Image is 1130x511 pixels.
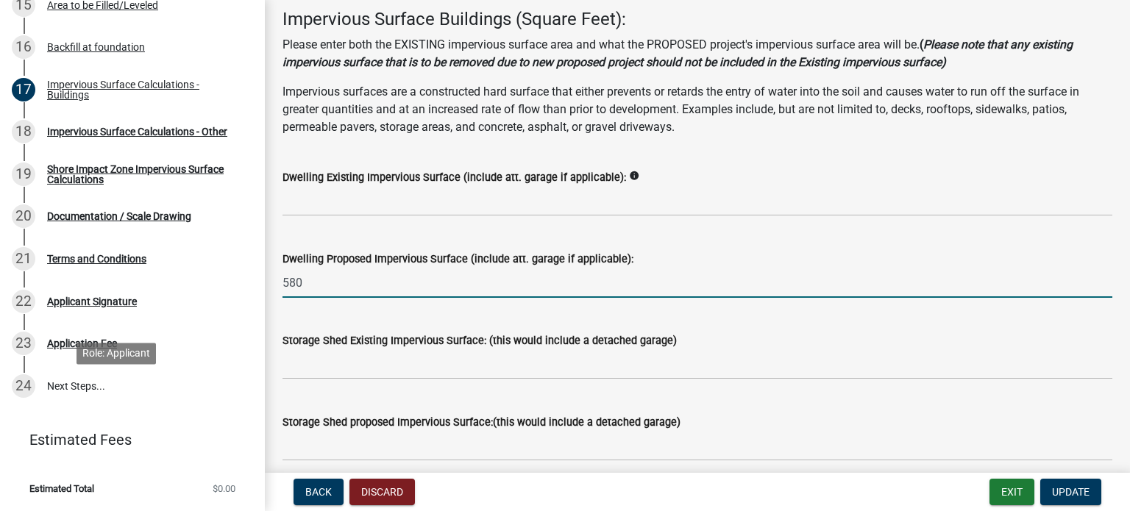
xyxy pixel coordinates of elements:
div: Role: Applicant [77,343,156,364]
span: Update [1052,486,1090,498]
span: Back [305,486,332,498]
button: Exit [989,479,1034,505]
span: $0.00 [213,484,235,493]
div: 18 [12,120,35,143]
button: Discard [349,479,415,505]
div: 19 [12,162,35,186]
div: 23 [12,332,35,355]
label: Storage Shed Existing Impervious Surface: (this would include a detached garage) [282,336,677,346]
div: Backfill at foundation [47,42,145,52]
button: Back [294,479,344,505]
label: Storage Shed proposed Impervious Surface:(this would include a detached garage) [282,418,681,428]
label: Dwelling Proposed Impervious Surface (include att. garage if applicable): [282,254,633,265]
strong: Please note that any existing impervious surface that is to be removed due to new proposed projec... [282,37,1073,69]
div: Shore Impact Zone Impervious Surface Calculations [47,164,241,185]
p: Please enter both the EXISTING impervious surface area and what the PROPOSED project's impervious... [282,36,1112,71]
div: 20 [12,204,35,228]
i: info [629,171,639,181]
div: Documentation / Scale Drawing [47,211,191,221]
div: Terms and Conditions [47,254,146,264]
span: Estimated Total [29,484,94,493]
h4: Impervious Surface Buildings (Square Feet): [282,9,1112,30]
div: 17 [12,78,35,101]
label: Dwelling Existing Impervious Surface (include att. garage if applicable): [282,173,626,183]
strong: ( [920,37,923,51]
div: Impervious Surface Calculations - Other [47,126,227,137]
div: 24 [12,374,35,398]
div: Application Fee [47,338,117,349]
div: 22 [12,290,35,313]
a: Estimated Fees [12,425,241,454]
div: 16 [12,35,35,59]
div: Applicant Signature [47,296,137,307]
button: Update [1040,479,1101,505]
div: Impervious Surface Calculations - Buildings [47,79,241,100]
div: 21 [12,247,35,271]
p: Impervious surfaces are a constructed hard surface that either prevents or retards the entry of w... [282,83,1112,136]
